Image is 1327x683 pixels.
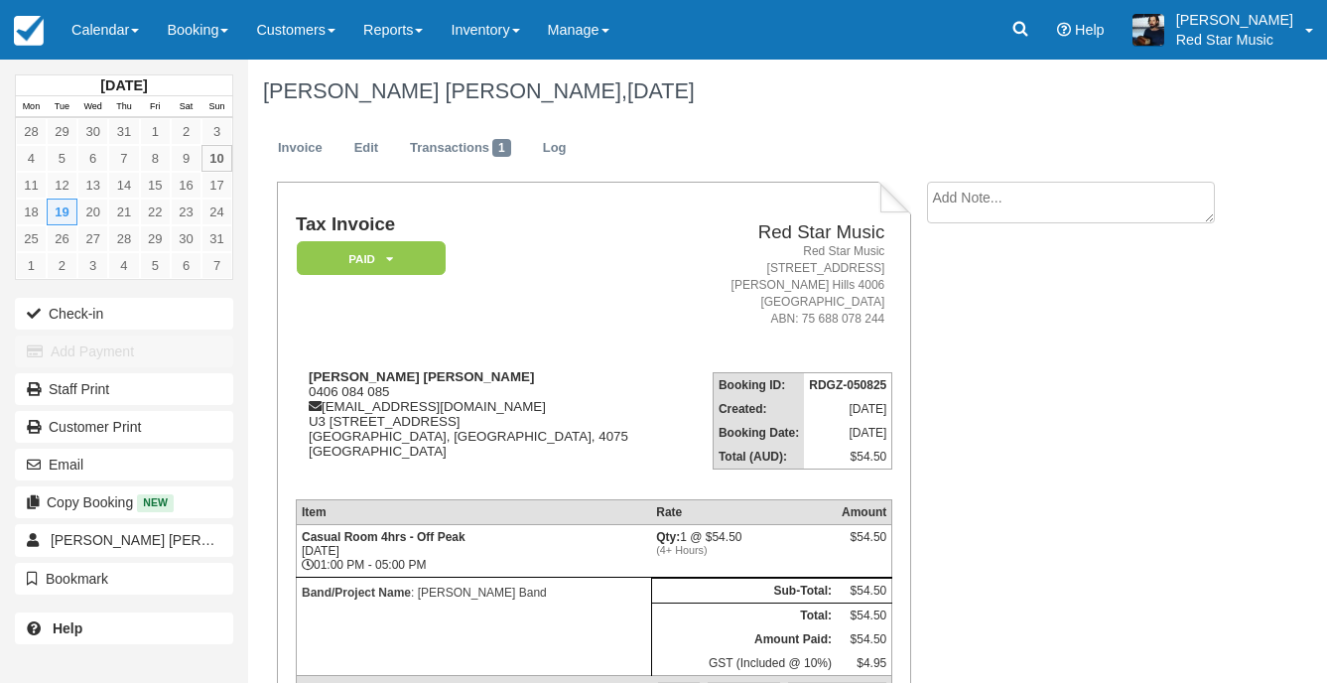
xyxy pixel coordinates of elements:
a: 29 [47,118,77,145]
a: Help [15,613,233,644]
strong: Casual Room 4hrs - Off Peak [302,530,465,544]
a: 15 [140,172,171,199]
a: 30 [77,118,108,145]
td: $54.50 [837,627,892,651]
a: 13 [77,172,108,199]
th: Created: [713,397,804,421]
a: 3 [201,118,232,145]
a: Invoice [263,129,337,168]
a: 7 [108,145,139,172]
td: [DATE] [804,397,892,421]
a: 1 [16,252,47,279]
strong: Band/Project Name [302,586,411,600]
span: [DATE] [627,78,695,103]
th: Wed [77,96,108,118]
img: A1 [1132,14,1164,46]
a: 5 [140,252,171,279]
th: Item [296,499,651,524]
a: 31 [201,225,232,252]
a: 16 [171,172,201,199]
strong: RDGZ-050825 [809,378,886,392]
a: 18 [16,199,47,225]
a: Transactions1 [395,129,526,168]
button: Check-in [15,298,233,330]
a: Log [528,129,582,168]
th: Amount [837,499,892,524]
a: 23 [171,199,201,225]
a: 2 [47,252,77,279]
a: 7 [201,252,232,279]
a: 29 [140,225,171,252]
a: 17 [201,172,232,199]
img: checkfront-main-nav-mini-logo.png [14,16,44,46]
a: 14 [108,172,139,199]
td: GST (Included @ 10%) [651,651,837,676]
div: $54.50 [842,530,886,560]
th: Mon [16,96,47,118]
th: Amount Paid: [651,627,837,651]
span: Help [1075,22,1105,38]
p: [PERSON_NAME] [1176,10,1293,30]
strong: [DATE] [100,77,147,93]
th: Thu [108,96,139,118]
a: 6 [171,252,201,279]
td: $4.95 [837,651,892,676]
a: 31 [108,118,139,145]
button: Bookmark [15,563,233,595]
td: [DATE] 01:00 PM - 05:00 PM [296,524,651,577]
a: 22 [140,199,171,225]
th: Tue [47,96,77,118]
a: 4 [16,145,47,172]
a: 27 [77,225,108,252]
b: Help [53,620,82,636]
th: Booking ID: [713,372,804,397]
td: [DATE] [804,421,892,445]
span: New [137,494,174,511]
a: Staff Print [15,373,233,405]
button: Add Payment [15,336,233,367]
a: 5 [47,145,77,172]
a: 24 [201,199,232,225]
a: 3 [77,252,108,279]
th: Sat [171,96,201,118]
th: Rate [651,499,837,524]
p: : [PERSON_NAME] Band [302,583,646,603]
a: [PERSON_NAME] [PERSON_NAME] [15,524,233,556]
td: $54.50 [804,445,892,470]
button: Email [15,449,233,480]
a: Edit [339,129,393,168]
a: 30 [171,225,201,252]
a: 9 [171,145,201,172]
th: Fri [140,96,171,118]
td: $54.50 [837,603,892,627]
h1: Tax Invoice [296,214,683,235]
a: 6 [77,145,108,172]
a: 20 [77,199,108,225]
th: Total: [651,603,837,627]
a: 28 [108,225,139,252]
strong: Qty [656,530,680,544]
span: [PERSON_NAME] [PERSON_NAME] [51,532,283,548]
a: 21 [108,199,139,225]
a: 19 [47,199,77,225]
a: 4 [108,252,139,279]
div: 0406 084 085 [EMAIL_ADDRESS][DOMAIN_NAME] U3 [STREET_ADDRESS] [GEOGRAPHIC_DATA], [GEOGRAPHIC_DATA... [296,369,683,483]
span: 1 [492,139,511,157]
em: (4+ Hours) [656,544,832,556]
address: Red Star Music [STREET_ADDRESS] [PERSON_NAME] Hills 4006 [GEOGRAPHIC_DATA] ABN: 75 688 078 244 [691,243,884,329]
a: 12 [47,172,77,199]
strong: [PERSON_NAME] [PERSON_NAME] [309,369,534,384]
a: Customer Print [15,411,233,443]
td: $54.50 [837,578,892,603]
th: Sub-Total: [651,578,837,603]
a: 11 [16,172,47,199]
i: Help [1057,23,1071,37]
td: 1 @ $54.50 [651,524,837,577]
h1: [PERSON_NAME] [PERSON_NAME], [263,79,1229,103]
h2: Red Star Music [691,222,884,243]
a: 28 [16,118,47,145]
a: 8 [140,145,171,172]
em: Paid [297,241,446,276]
a: 26 [47,225,77,252]
a: Paid [296,240,439,277]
